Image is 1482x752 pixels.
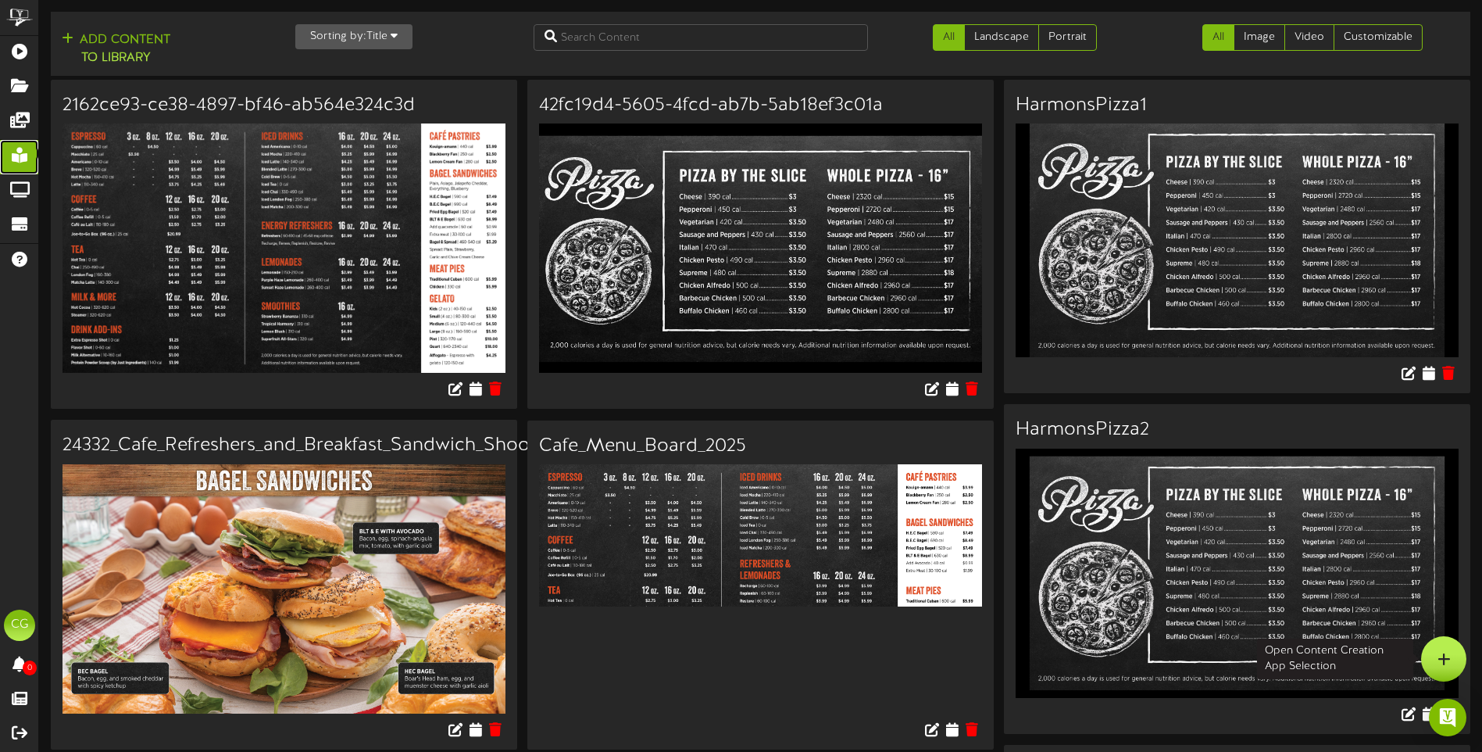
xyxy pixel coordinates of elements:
span: 0 [23,661,37,675]
a: Video [1284,24,1334,51]
img: 99891acb-0303-4226-87a5-0b8c24938768.jpg [62,124,505,373]
div: CG [4,610,35,641]
a: Customizable [1334,24,1423,51]
h3: 24332_Cafe_Refreshers_and_Breakfast_Sandwich_Shoot_Bagel_Sandwiches1 [62,435,505,456]
h3: 42fc19d4-5605-4fcd-ab7b-5ab18ef3c01a [539,95,982,116]
img: ce0fad5f-19eb-4e46-a5cd-515eceeafc59.jpg [539,464,982,714]
button: Sorting by:Title [295,24,412,49]
div: Open Intercom Messenger [1429,699,1466,736]
a: Landscape [964,24,1039,51]
img: 2b1dcb81-813e-4ec9-9350-b5fab01f9870.jpg [1016,124,1459,357]
img: bfe4003a-2f3c-4977-bf6e-95d6bd9fca42.jpg [539,124,982,373]
img: aa2afcc2-9a29-4a9b-96c2-49977b4850a8.jpg [1016,449,1459,698]
a: All [933,24,965,51]
h3: HarmonsPizza1 [1016,95,1459,116]
button: Add Contentto Library [57,30,175,68]
a: All [1202,24,1234,51]
img: 23d04a17-14b7-4ba9-bb28-32498cecb6ec.jpg [62,464,505,714]
h3: Cafe_Menu_Board_2025 [539,436,982,457]
input: Search Content [534,24,868,51]
h3: 2162ce93-ce38-4897-bf46-ab564e324c3d [62,95,505,116]
a: Portrait [1038,24,1097,51]
a: Image [1234,24,1285,51]
h3: HarmonsPizza2 [1016,420,1459,440]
